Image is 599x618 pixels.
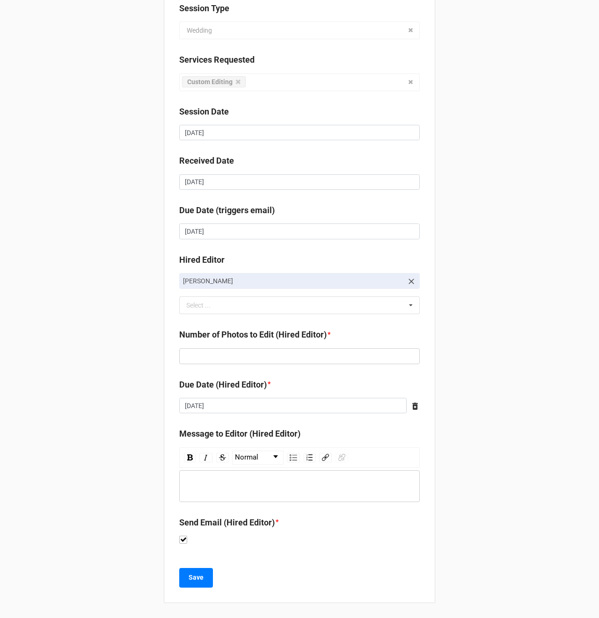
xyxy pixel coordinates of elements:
div: rdw-editor [184,481,416,491]
div: rdw-list-control [285,451,317,465]
input: Date [179,125,420,141]
div: Unlink [336,453,348,462]
label: Due Date (triggers email) [179,204,275,217]
div: Strikethrough [216,453,229,462]
label: Received Date [179,154,234,167]
button: Save [179,568,213,588]
div: Unordered [287,453,300,462]
a: Block Type [233,451,283,464]
input: Date [179,223,420,239]
div: rdw-link-control [317,451,350,465]
label: Message to Editor (Hired Editor) [179,427,300,440]
div: rdw-dropdown [232,451,284,465]
span: Normal [235,452,258,463]
div: Bold [184,453,196,462]
label: Services Requested [179,53,255,66]
div: Ordered [304,453,315,462]
label: Number of Photos to Edit (Hired Editor) [179,328,327,341]
label: Session Date [179,105,229,118]
input: Date [179,174,420,190]
label: Due Date (Hired Editor) [179,378,267,391]
b: Save [189,573,204,582]
div: rdw-wrapper [179,447,420,502]
p: [PERSON_NAME] [183,276,403,286]
div: Link [319,453,332,462]
div: rdw-block-control [231,451,285,465]
label: Send Email (Hired Editor) [179,516,275,529]
label: Hired Editor [179,253,225,266]
div: rdw-toolbar [179,447,420,468]
div: Select ... [184,300,224,311]
input: Date [179,398,407,414]
div: Italic [199,453,212,462]
div: rdw-inline-control [182,451,231,465]
label: Session Type [179,2,229,15]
